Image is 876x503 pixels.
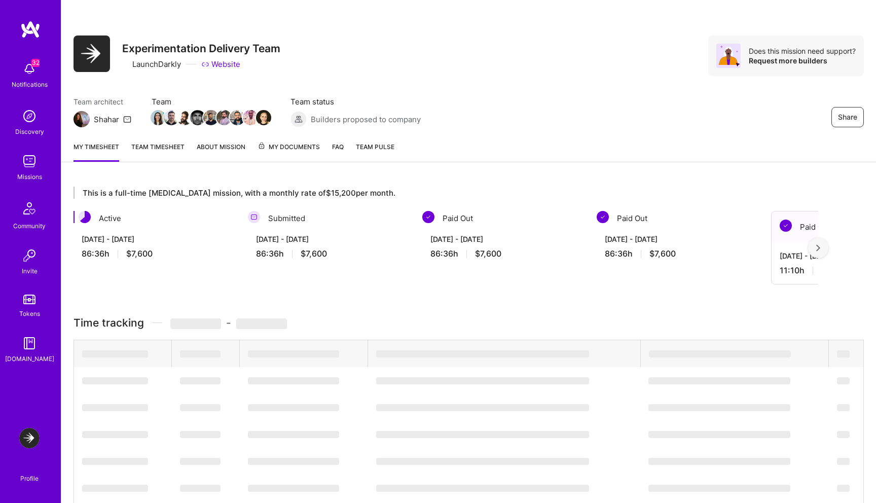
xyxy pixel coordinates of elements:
span: ‌ [180,485,221,492]
img: Team Member Avatar [203,110,218,125]
a: Team Member Avatar [152,109,165,126]
img: bell [19,59,40,79]
span: ‌ [648,431,790,438]
span: ‌ [649,350,791,357]
a: Team Member Avatar [191,109,204,126]
div: 86:36 h [82,248,228,259]
img: Active [79,211,91,223]
span: ‌ [837,377,850,384]
i: icon Mail [123,115,131,123]
i: icon CompanyGray [122,60,130,68]
img: Company Logo [74,35,110,72]
img: Team Member Avatar [243,110,258,125]
span: ‌ [180,404,221,411]
a: My timesheet [74,141,119,162]
span: ‌ [180,377,221,384]
div: Submitted [248,211,410,226]
img: Builders proposed to company [290,111,307,127]
span: ‌ [82,350,148,357]
a: Team Member Avatar [257,109,270,126]
a: Team Member Avatar [231,109,244,126]
img: tokens [23,295,35,304]
button: Share [831,107,864,127]
span: ‌ [648,458,790,465]
img: Team Member Avatar [216,110,232,125]
span: ‌ [648,485,790,492]
img: Community [17,196,42,221]
img: Team Member Avatar [256,110,271,125]
div: Request more builders [749,56,856,65]
span: ‌ [82,485,148,492]
img: Paid Out [597,211,609,223]
div: [DOMAIN_NAME] [5,353,54,364]
span: ‌ [837,485,850,492]
span: ‌ [248,431,339,438]
span: ‌ [248,350,339,357]
span: ‌ [180,350,221,357]
span: ‌ [248,377,339,384]
h3: Experimentation Delivery Team [122,42,280,55]
img: Team Member Avatar [151,110,166,125]
div: Tokens [19,308,40,319]
a: LaunchDarkly: Experimentation Delivery Team [17,428,42,448]
img: logo [20,20,41,39]
div: Paid Out [597,211,759,226]
span: ‌ [648,377,790,384]
div: Paid Out [422,211,585,226]
img: Team Member Avatar [230,110,245,125]
img: guide book [19,333,40,353]
h3: Time tracking [74,316,864,329]
span: ‌ [648,404,790,411]
span: ‌ [376,431,589,438]
div: [DATE] - [DATE] [605,234,751,244]
span: ‌ [376,458,589,465]
div: 86:36 h [430,248,576,259]
span: ‌ [837,458,850,465]
span: ‌ [376,350,589,357]
img: Paid Out [780,220,792,232]
span: Builders proposed to company [311,114,421,125]
span: ‌ [837,404,850,411]
a: Team Member Avatar [178,109,191,126]
a: Team Member Avatar [165,109,178,126]
span: ‌ [170,318,221,329]
div: [DATE] - [DATE] [82,234,228,244]
a: Team Member Avatar [244,109,257,126]
span: ‌ [82,458,148,465]
img: Submitted [248,211,260,223]
img: Team Member Avatar [177,110,192,125]
a: About Mission [197,141,245,162]
span: ‌ [837,350,850,357]
span: Team Pulse [356,143,394,151]
div: LaunchDarkly [122,59,181,69]
span: ‌ [82,404,148,411]
span: $7,600 [301,248,327,259]
div: Profile [20,473,39,483]
div: Community [13,221,46,231]
span: Share [838,112,857,122]
div: 86:36 h [256,248,402,259]
span: Team status [290,96,421,107]
span: ‌ [248,485,339,492]
span: ‌ [248,458,339,465]
span: $7,600 [475,248,501,259]
a: Profile [17,462,42,483]
img: Paid Out [422,211,434,223]
span: ‌ [82,431,148,438]
span: My Documents [258,141,320,153]
div: Active [74,211,236,226]
span: $7,600 [126,248,153,259]
a: Team Pulse [356,141,394,162]
span: ‌ [82,377,148,384]
div: Does this mission need support? [749,46,856,56]
div: 86:36 h [605,248,751,259]
a: FAQ [332,141,344,162]
span: $7,600 [649,248,676,259]
img: Avatar [716,44,741,68]
div: This is a full-time [MEDICAL_DATA] mission, with a monthly rate of $15,200 per month. [74,187,818,199]
span: Team architect [74,96,131,107]
div: Discovery [15,126,44,137]
a: Team Member Avatar [204,109,217,126]
span: ‌ [837,431,850,438]
img: LaunchDarkly: Experimentation Delivery Team [19,428,40,448]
